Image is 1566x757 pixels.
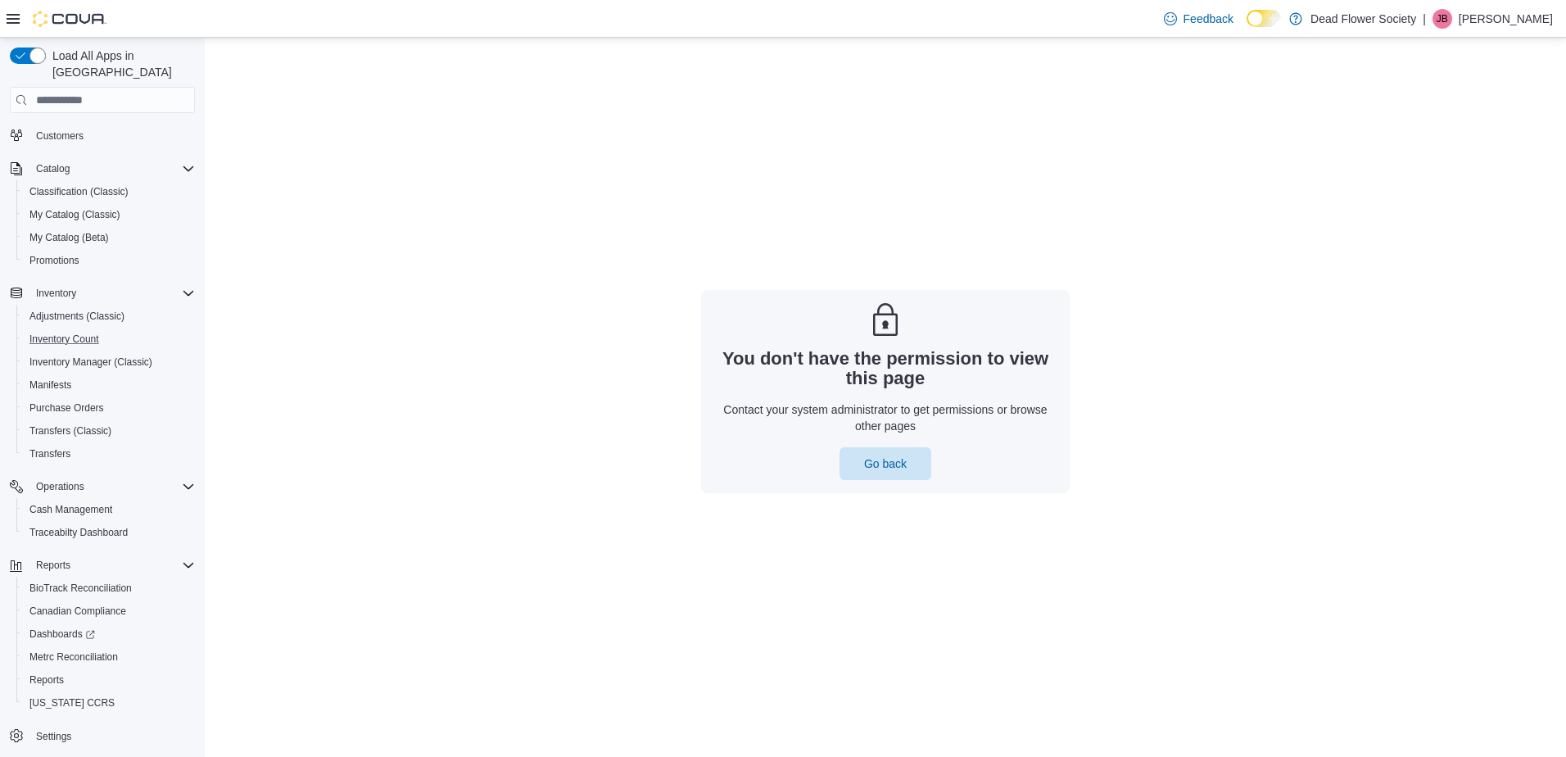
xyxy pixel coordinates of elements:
button: Manifests [16,374,201,397]
button: Reports [29,555,77,575]
span: Metrc Reconciliation [29,650,118,664]
button: [US_STATE] CCRS [16,691,201,714]
button: Inventory [29,283,83,303]
span: Inventory Count [23,329,195,349]
span: Manifests [23,375,195,395]
a: Manifests [23,375,78,395]
p: [PERSON_NAME] [1459,9,1553,29]
span: Purchase Orders [23,398,195,418]
span: BioTrack Reconciliation [29,582,132,595]
button: Catalog [3,157,201,180]
span: Catalog [29,159,195,179]
span: Settings [36,730,71,743]
button: Reports [3,554,201,577]
a: Canadian Compliance [23,601,133,621]
span: My Catalog (Beta) [23,228,195,247]
span: Promotions [23,251,195,270]
button: Operations [3,475,201,498]
button: Reports [16,669,201,691]
span: Adjustments (Classic) [23,306,195,326]
a: Cash Management [23,500,119,519]
button: Promotions [16,249,201,272]
span: Customers [36,129,84,143]
span: Transfers [29,447,70,460]
a: Inventory Manager (Classic) [23,352,159,372]
a: Adjustments (Classic) [23,306,131,326]
button: Customers [3,123,201,147]
span: Adjustments (Classic) [29,310,124,323]
span: Metrc Reconciliation [23,647,195,667]
button: Operations [29,477,91,496]
span: Go back [864,456,907,472]
span: JB [1437,9,1448,29]
button: Inventory [3,282,201,305]
button: Go back [840,447,931,480]
p: Dead Flower Society [1310,9,1416,29]
p: | [1423,9,1426,29]
span: Inventory [29,283,195,303]
span: Feedback [1184,11,1233,27]
span: Reports [29,673,64,687]
button: Metrc Reconciliation [16,646,201,669]
a: Transfers (Classic) [23,421,118,441]
button: Canadian Compliance [16,600,201,623]
span: My Catalog (Classic) [29,208,120,221]
span: Operations [29,477,195,496]
a: BioTrack Reconciliation [23,578,138,598]
button: Traceabilty Dashboard [16,521,201,544]
a: My Catalog (Classic) [23,205,127,224]
span: Classification (Classic) [23,182,195,202]
span: Settings [29,726,195,746]
span: Load All Apps in [GEOGRAPHIC_DATA] [46,48,195,80]
span: Dashboards [29,628,95,641]
button: Settings [3,724,201,748]
a: Metrc Reconciliation [23,647,124,667]
span: BioTrack Reconciliation [23,578,195,598]
span: Classification (Classic) [29,185,129,198]
span: Inventory [36,287,76,300]
span: Reports [29,555,195,575]
button: Transfers (Classic) [16,419,201,442]
div: Jamie Bowen [1432,9,1452,29]
a: Settings [29,727,78,746]
span: Transfers [23,444,195,464]
span: Cash Management [23,500,195,519]
img: Cova [33,11,106,27]
span: Traceabilty Dashboard [29,526,128,539]
button: My Catalog (Classic) [16,203,201,226]
a: Feedback [1157,2,1240,35]
button: Adjustments (Classic) [16,305,201,328]
span: Washington CCRS [23,693,195,713]
a: Traceabilty Dashboard [23,523,134,542]
p: Contact your system administrator to get permissions or browse other pages [714,401,1057,434]
button: Inventory Count [16,328,201,351]
span: Transfers (Classic) [23,421,195,441]
span: Inventory Manager (Classic) [23,352,195,372]
h3: You don't have the permission to view this page [714,349,1057,388]
span: Cash Management [29,503,112,516]
span: Reports [36,559,70,572]
a: My Catalog (Beta) [23,228,115,247]
button: Catalog [29,159,76,179]
span: Customers [29,125,195,145]
span: Dashboards [23,624,195,644]
a: Purchase Orders [23,398,111,418]
span: Inventory Manager (Classic) [29,356,152,369]
a: Dashboards [23,624,102,644]
a: Promotions [23,251,86,270]
button: Classification (Classic) [16,180,201,203]
span: Dark Mode [1247,27,1247,28]
span: Operations [36,480,84,493]
a: [US_STATE] CCRS [23,693,121,713]
span: Promotions [29,254,79,267]
a: Dashboards [16,623,201,646]
span: Inventory Count [29,333,99,346]
span: Reports [23,670,195,690]
span: [US_STATE] CCRS [29,696,115,709]
button: Purchase Orders [16,397,201,419]
button: Inventory Manager (Classic) [16,351,201,374]
a: Reports [23,670,70,690]
span: Canadian Compliance [23,601,195,621]
span: My Catalog (Classic) [23,205,195,224]
span: Canadian Compliance [29,605,126,618]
